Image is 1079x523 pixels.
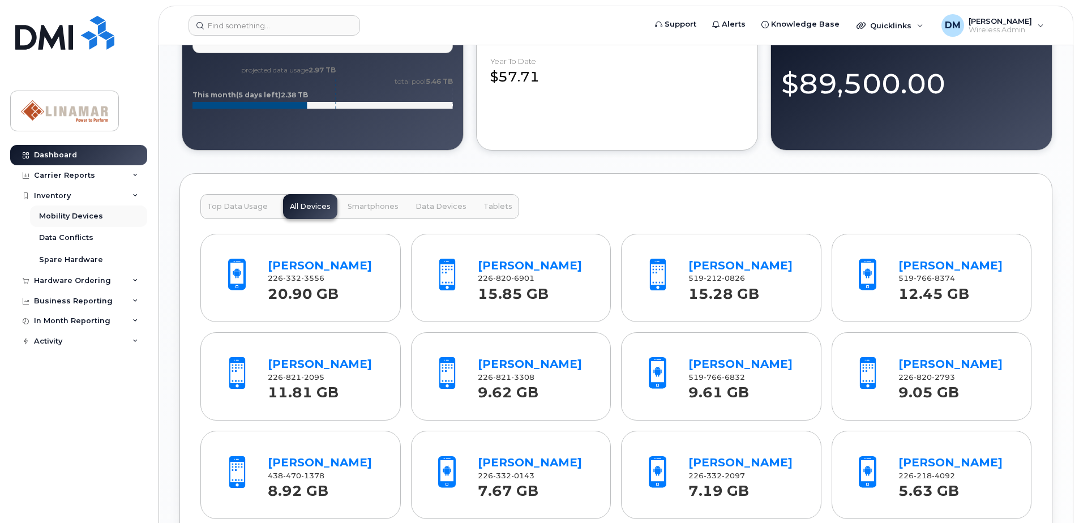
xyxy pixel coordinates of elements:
[301,274,324,282] span: 3556
[189,15,360,36] input: Find something...
[281,91,308,99] tspan: 2.38 TB
[268,274,324,282] span: 226
[898,456,1003,469] a: [PERSON_NAME]
[236,91,281,99] tspan: (5 days left)
[898,373,955,381] span: 226
[478,456,582,469] a: [PERSON_NAME]
[511,471,534,480] span: 0143
[781,54,1042,103] div: $89,500.00
[348,202,399,211] span: Smartphones
[898,471,955,480] span: 226
[207,202,268,211] span: Top Data Usage
[268,378,339,401] strong: 11.81 GB
[478,378,538,401] strong: 9.62 GB
[416,202,466,211] span: Data Devices
[914,471,932,480] span: 218
[688,357,793,371] a: [PERSON_NAME]
[914,373,932,381] span: 820
[914,274,932,282] span: 766
[493,471,511,480] span: 332
[478,259,582,272] a: [PERSON_NAME]
[898,274,955,282] span: 519
[426,77,453,85] tspan: 5.46 TB
[478,279,549,302] strong: 15.85 GB
[490,57,536,66] div: Year to Date
[283,373,301,381] span: 821
[268,279,339,302] strong: 20.90 GB
[688,471,745,480] span: 226
[192,91,236,99] tspan: This month
[301,471,324,480] span: 1378
[301,373,324,381] span: 2095
[490,57,744,87] div: $57.71
[898,279,969,302] strong: 12.45 GB
[409,194,473,219] button: Data Devices
[722,373,745,381] span: 6832
[688,274,745,282] span: 519
[849,14,931,37] div: Quicklinks
[753,13,847,36] a: Knowledge Base
[969,16,1032,25] span: [PERSON_NAME]
[309,66,336,74] tspan: 2.97 TB
[932,373,955,381] span: 2793
[722,274,745,282] span: 0826
[870,21,911,30] span: Quicklinks
[969,25,1032,35] span: Wireless Admin
[268,471,324,480] span: 438
[688,373,745,381] span: 519
[268,357,372,371] a: [PERSON_NAME]
[665,19,696,30] span: Support
[688,259,793,272] a: [PERSON_NAME]
[688,378,749,401] strong: 9.61 GB
[945,19,961,32] span: DM
[477,194,519,219] button: Tablets
[200,194,275,219] button: Top Data Usage
[493,373,511,381] span: 821
[268,259,372,272] a: [PERSON_NAME]
[511,274,534,282] span: 6901
[704,274,722,282] span: 212
[932,471,955,480] span: 4092
[483,202,512,211] span: Tablets
[898,357,1003,371] a: [PERSON_NAME]
[478,357,582,371] a: [PERSON_NAME]
[283,274,301,282] span: 332
[241,66,336,74] text: projected data usage
[341,194,405,219] button: Smartphones
[478,373,534,381] span: 226
[283,471,301,480] span: 470
[898,476,959,499] strong: 5.63 GB
[478,274,534,282] span: 226
[511,373,534,381] span: 3308
[688,456,793,469] a: [PERSON_NAME]
[268,456,372,469] a: [PERSON_NAME]
[704,13,753,36] a: Alerts
[898,259,1003,272] a: [PERSON_NAME]
[722,19,746,30] span: Alerts
[722,471,745,480] span: 2097
[704,471,722,480] span: 332
[932,274,955,282] span: 8374
[478,476,538,499] strong: 7.67 GB
[688,279,759,302] strong: 15.28 GB
[704,373,722,381] span: 766
[647,13,704,36] a: Support
[394,77,453,85] text: total pool
[493,274,511,282] span: 820
[268,476,328,499] strong: 8.92 GB
[268,373,324,381] span: 226
[934,14,1052,37] div: Dave Merriott
[898,378,959,401] strong: 9.05 GB
[771,19,840,30] span: Knowledge Base
[688,476,749,499] strong: 7.19 GB
[478,471,534,480] span: 226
